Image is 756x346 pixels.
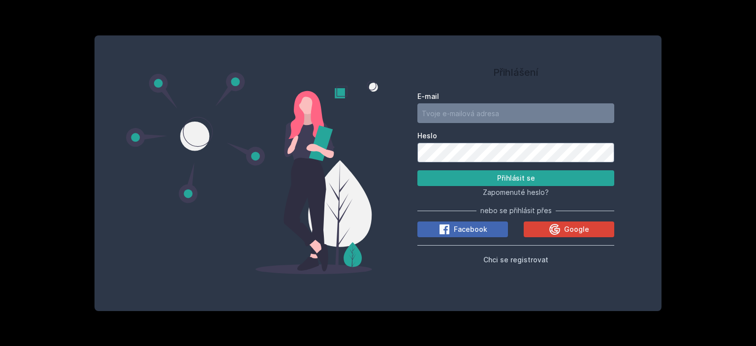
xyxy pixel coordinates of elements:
[480,206,552,216] span: nebo se přihlásit přes
[417,170,614,186] button: Přihlásit se
[564,224,589,234] span: Google
[417,92,614,101] label: E-mail
[483,253,548,265] button: Chci se registrovat
[524,221,614,237] button: Google
[417,65,614,80] h1: Přihlášení
[483,255,548,264] span: Chci se registrovat
[417,131,614,141] label: Heslo
[483,188,549,196] span: Zapomenuté heslo?
[417,221,508,237] button: Facebook
[454,224,487,234] span: Facebook
[417,103,614,123] input: Tvoje e-mailová adresa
